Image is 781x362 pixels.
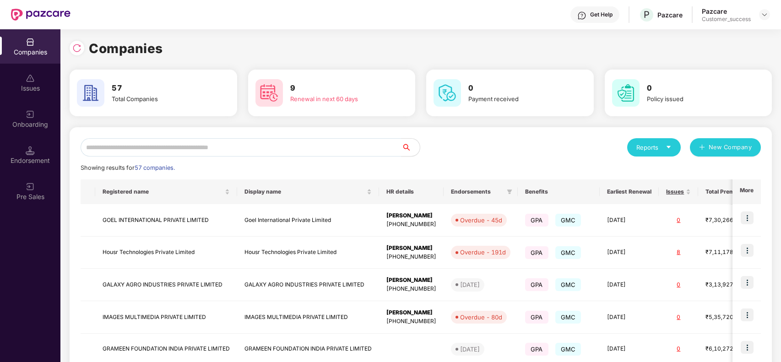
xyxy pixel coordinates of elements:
[555,214,581,227] span: GMC
[112,82,211,94] h3: 57
[600,204,659,237] td: [DATE]
[525,214,548,227] span: GPA
[507,189,512,195] span: filter
[732,179,761,204] th: More
[600,301,659,334] td: [DATE]
[666,216,691,225] div: 0
[525,311,548,324] span: GPA
[237,179,379,204] th: Display name
[89,38,163,59] h1: Companies
[525,343,548,356] span: GPA
[741,244,754,257] img: icon
[26,74,35,83] img: svg+xml;base64,PHN2ZyBpZD0iSXNzdWVzX2Rpc2FibGVkIiB4bWxucz0iaHR0cDovL3d3dy53My5vcmcvMjAwMC9zdmciIH...
[255,79,283,107] img: svg+xml;base64,PHN2ZyB4bWxucz0iaHR0cDovL3d3dy53My5vcmcvMjAwMC9zdmciIHdpZHRoPSI2MCIgaGVpZ2h0PSI2MC...
[741,308,754,321] img: icon
[705,248,751,257] div: ₹7,11,178.92
[666,313,691,322] div: 0
[290,94,390,103] div: Renewal in next 60 days
[95,301,237,334] td: IMAGES MULTIMEDIA PRIVATE LIMITED
[690,138,761,157] button: plusNew Company
[600,237,659,269] td: [DATE]
[468,82,568,94] h3: 0
[636,143,672,152] div: Reports
[386,308,436,317] div: [PERSON_NAME]
[26,110,35,119] img: svg+xml;base64,PHN2ZyB3aWR0aD0iMjAiIGhlaWdodD0iMjAiIHZpZXdCb3g9IjAgMCAyMCAyMCIgZmlsbD0ibm9uZSIgeG...
[644,9,650,20] span: P
[26,38,35,47] img: svg+xml;base64,PHN2ZyBpZD0iQ29tcGFuaWVzIiB4bWxucz0iaHR0cDovL3d3dy53My5vcmcvMjAwMC9zdmciIHdpZHRoPS...
[468,94,568,103] div: Payment received
[577,11,586,20] img: svg+xml;base64,PHN2ZyBpZD0iSGVscC0zMngzMiIgeG1sbnM9Imh0dHA6Ly93d3cudzMub3JnLzIwMDAvc3ZnIiB3aWR0aD...
[460,248,506,257] div: Overdue - 191d
[237,269,379,301] td: GALAXY AGRO INDUSTRIES PRIVATE LIMITED
[379,179,444,204] th: HR details
[434,79,461,107] img: svg+xml;base64,PHN2ZyB4bWxucz0iaHR0cDovL3d3dy53My5vcmcvMjAwMC9zdmciIHdpZHRoPSI2MCIgaGVpZ2h0PSI2MC...
[741,211,754,224] img: icon
[590,11,613,18] div: Get Help
[386,276,436,285] div: [PERSON_NAME]
[525,246,548,259] span: GPA
[451,188,503,195] span: Endorsements
[709,143,752,152] span: New Company
[741,276,754,289] img: icon
[705,345,751,353] div: ₹6,10,272.4
[103,188,223,195] span: Registered name
[26,146,35,155] img: svg+xml;base64,PHN2ZyB3aWR0aD0iMTQuNSIgaGVpZ2h0PSIxNC41IiB2aWV3Qm94PSIwIDAgMTYgMTYiIGZpbGw9Im5vbm...
[555,343,581,356] span: GMC
[112,94,211,103] div: Total Companies
[237,301,379,334] td: IMAGES MULTIMEDIA PRIVATE LIMITED
[698,179,759,204] th: Total Premium
[666,248,691,257] div: 8
[386,220,436,229] div: [PHONE_NUMBER]
[505,186,514,197] span: filter
[647,94,746,103] div: Policy issued
[72,43,81,53] img: svg+xml;base64,PHN2ZyBpZD0iUmVsb2FkLTMyeDMyIiB4bWxucz0iaHR0cDovL3d3dy53My5vcmcvMjAwMC9zdmciIHdpZH...
[705,216,751,225] div: ₹7,30,266.6
[386,244,436,253] div: [PERSON_NAME]
[612,79,640,107] img: svg+xml;base64,PHN2ZyB4bWxucz0iaHR0cDovL3d3dy53My5vcmcvMjAwMC9zdmciIHdpZHRoPSI2MCIgaGVpZ2h0PSI2MC...
[699,144,705,151] span: plus
[95,204,237,237] td: GOEL INTERNATIONAL PRIVATE LIMITED
[401,138,420,157] button: search
[290,82,390,94] h3: 9
[386,317,436,326] div: [PHONE_NUMBER]
[386,253,436,261] div: [PHONE_NUMBER]
[702,7,751,16] div: Pazcare
[666,144,672,150] span: caret-down
[460,216,502,225] div: Overdue - 45d
[95,179,237,204] th: Registered name
[659,179,698,204] th: Issues
[555,246,581,259] span: GMC
[741,341,754,354] img: icon
[702,16,751,23] div: Customer_success
[666,188,684,195] span: Issues
[26,182,35,191] img: svg+xml;base64,PHN2ZyB3aWR0aD0iMjAiIGhlaWdodD0iMjAiIHZpZXdCb3g9IjAgMCAyMCAyMCIgZmlsbD0ibm9uZSIgeG...
[761,11,768,18] img: svg+xml;base64,PHN2ZyBpZD0iRHJvcGRvd24tMzJ4MzIiIHhtbG5zPSJodHRwOi8vd3d3LnczLm9yZy8yMDAwL3N2ZyIgd2...
[705,188,744,195] span: Total Premium
[237,204,379,237] td: Goel International Private Limited
[95,269,237,301] td: GALAXY AGRO INDUSTRIES PRIVATE LIMITED
[460,280,480,289] div: [DATE]
[600,179,659,204] th: Earliest Renewal
[237,237,379,269] td: Housr Technologies Private Limited
[705,313,751,322] div: ₹5,35,720
[401,144,420,151] span: search
[518,179,600,204] th: Benefits
[647,82,746,94] h3: 0
[657,11,683,19] div: Pazcare
[11,9,71,21] img: New Pazcare Logo
[386,211,436,220] div: [PERSON_NAME]
[81,164,175,171] span: Showing results for
[600,269,659,301] td: [DATE]
[77,79,104,107] img: svg+xml;base64,PHN2ZyB4bWxucz0iaHR0cDovL3d3dy53My5vcmcvMjAwMC9zdmciIHdpZHRoPSI2MCIgaGVpZ2h0PSI2MC...
[705,281,751,289] div: ₹3,13,927.2
[525,278,548,291] span: GPA
[95,237,237,269] td: Housr Technologies Private Limited
[555,311,581,324] span: GMC
[460,345,480,354] div: [DATE]
[666,345,691,353] div: 0
[460,313,502,322] div: Overdue - 80d
[666,281,691,289] div: 0
[135,164,175,171] span: 57 companies.
[244,188,365,195] span: Display name
[555,278,581,291] span: GMC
